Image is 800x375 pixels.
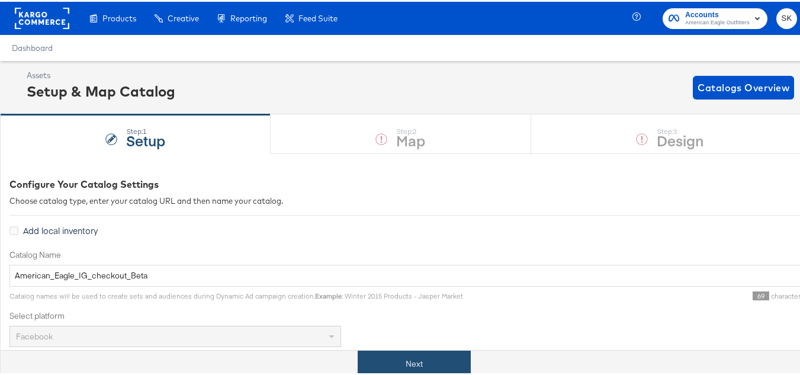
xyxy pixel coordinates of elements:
[23,223,98,235] span: Add local inventory
[102,12,136,21] span: Products
[776,7,797,27] button: SK
[298,12,338,21] span: Feed Suite
[781,10,792,24] span: SK
[126,126,165,134] div: Step: 1
[168,12,199,21] span: Creative
[685,17,750,26] span: American Eagle Outfitters
[230,12,267,21] span: Reporting
[12,41,53,51] a: Dashboard
[663,7,767,27] button: AccountsAmerican Eagle Outfitters
[753,290,769,299] span: 69
[126,129,165,148] strong: Setup
[693,74,794,98] button: Catalogs Overview
[27,68,175,79] div: Assets
[9,290,463,299] span: Catalog names will be used to create sets and audiences during Dynamic Ad campaign creation. : Wi...
[27,79,175,100] div: Setup & Map Catalog
[315,290,342,299] strong: Example
[16,329,53,340] span: Facebook
[685,7,750,20] span: Accounts
[698,78,789,94] span: Catalogs Overview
